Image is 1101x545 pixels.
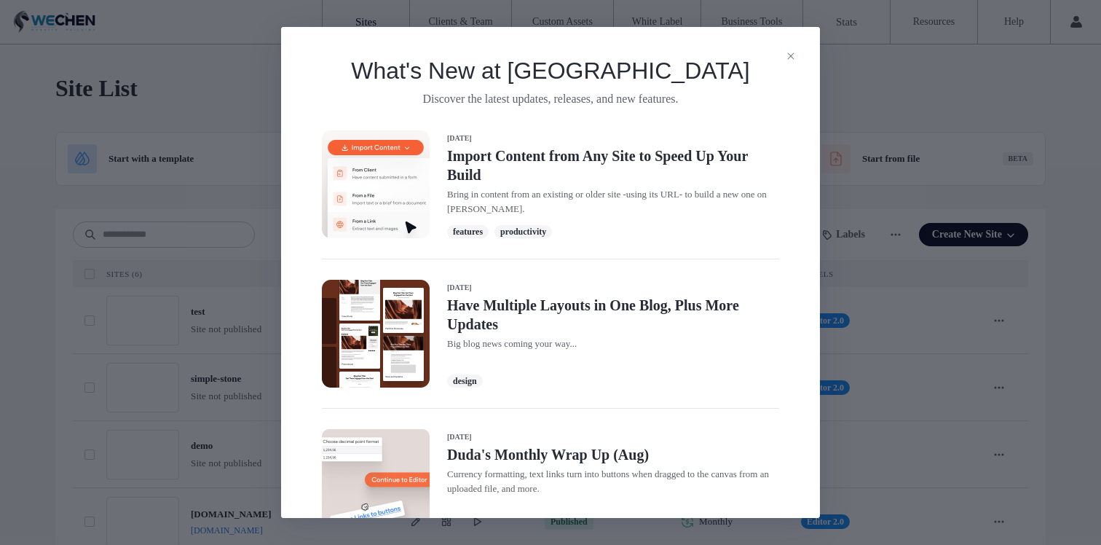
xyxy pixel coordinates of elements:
span: design [453,375,477,388]
span: Bring in content from an existing or older site -using its URL- to build a new one on [PERSON_NAME]. [447,187,779,216]
span: Import Content from Any Site to Speed Up Your Build [447,146,779,184]
span: features [453,225,483,238]
span: productivity [500,225,546,238]
span: Discover the latest updates, releases, and new features. [304,85,797,107]
span: Big blog news coming your way... [447,337,779,351]
span: Currency formatting, text links turn into buttons when dragged to the canvas from an uploaded fil... [447,467,779,496]
span: [DATE] [447,432,779,442]
span: Duda's Monthly Wrap Up (Aug) [447,445,779,464]
span: [DATE] [447,283,779,293]
span: [DATE] [447,133,779,144]
span: Have Multiple Layouts in One Blog, Plus More Updates [447,296,779,334]
span: What's New at [GEOGRAPHIC_DATA] [304,56,797,85]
